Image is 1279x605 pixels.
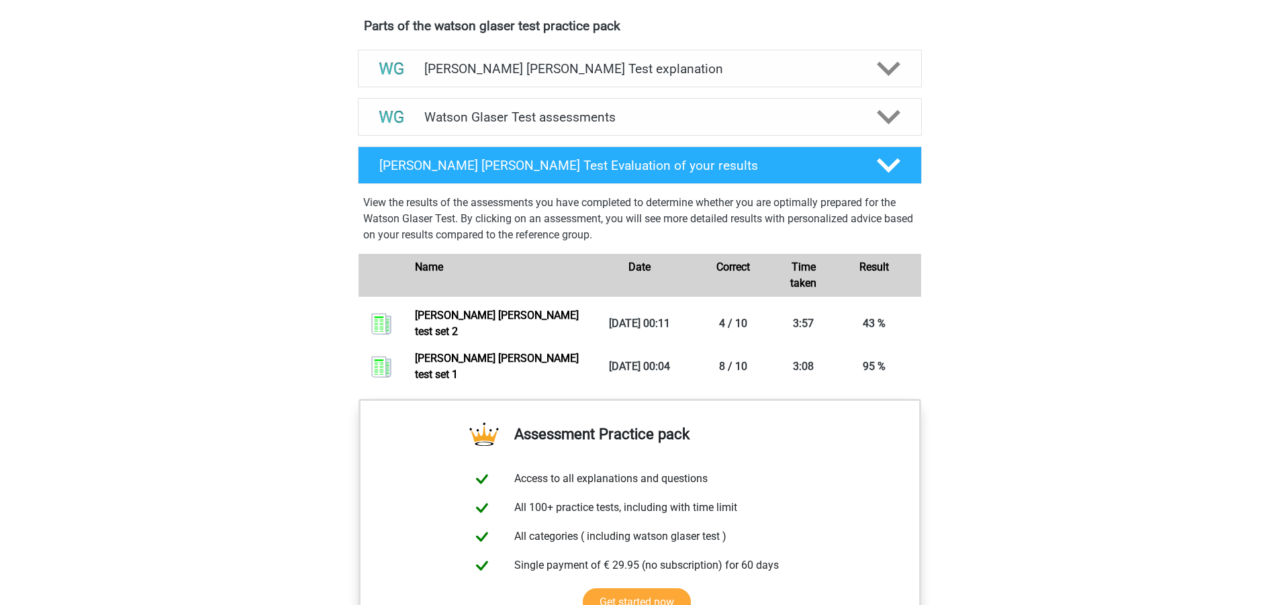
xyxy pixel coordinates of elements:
h4: Watson Glaser Test assessments [424,109,855,125]
img: watson glaser test assessments [375,100,409,134]
div: Time taken [780,259,827,291]
div: Name [405,259,592,291]
h4: [PERSON_NAME] [PERSON_NAME] Test explanation [424,61,855,77]
div: Result [827,259,921,291]
h4: Parts of the watson glaser test practice pack [364,18,916,34]
a: explanations [PERSON_NAME] [PERSON_NAME] Test explanation [352,50,927,87]
a: [PERSON_NAME] [PERSON_NAME] test set 1 [415,352,579,381]
a: assessments Watson Glaser Test assessments [352,98,927,136]
a: [PERSON_NAME] [PERSON_NAME] Test Evaluation of your results [352,146,927,184]
div: Date [593,259,687,291]
img: watson glaser test explanations [375,52,409,86]
p: View the results of the assessments you have completed to determine whether you are optimally pre... [363,195,916,243]
h4: [PERSON_NAME] [PERSON_NAME] Test Evaluation of your results [379,158,855,173]
a: [PERSON_NAME] [PERSON_NAME] test set 2 [415,309,579,338]
div: Correct [686,259,780,291]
